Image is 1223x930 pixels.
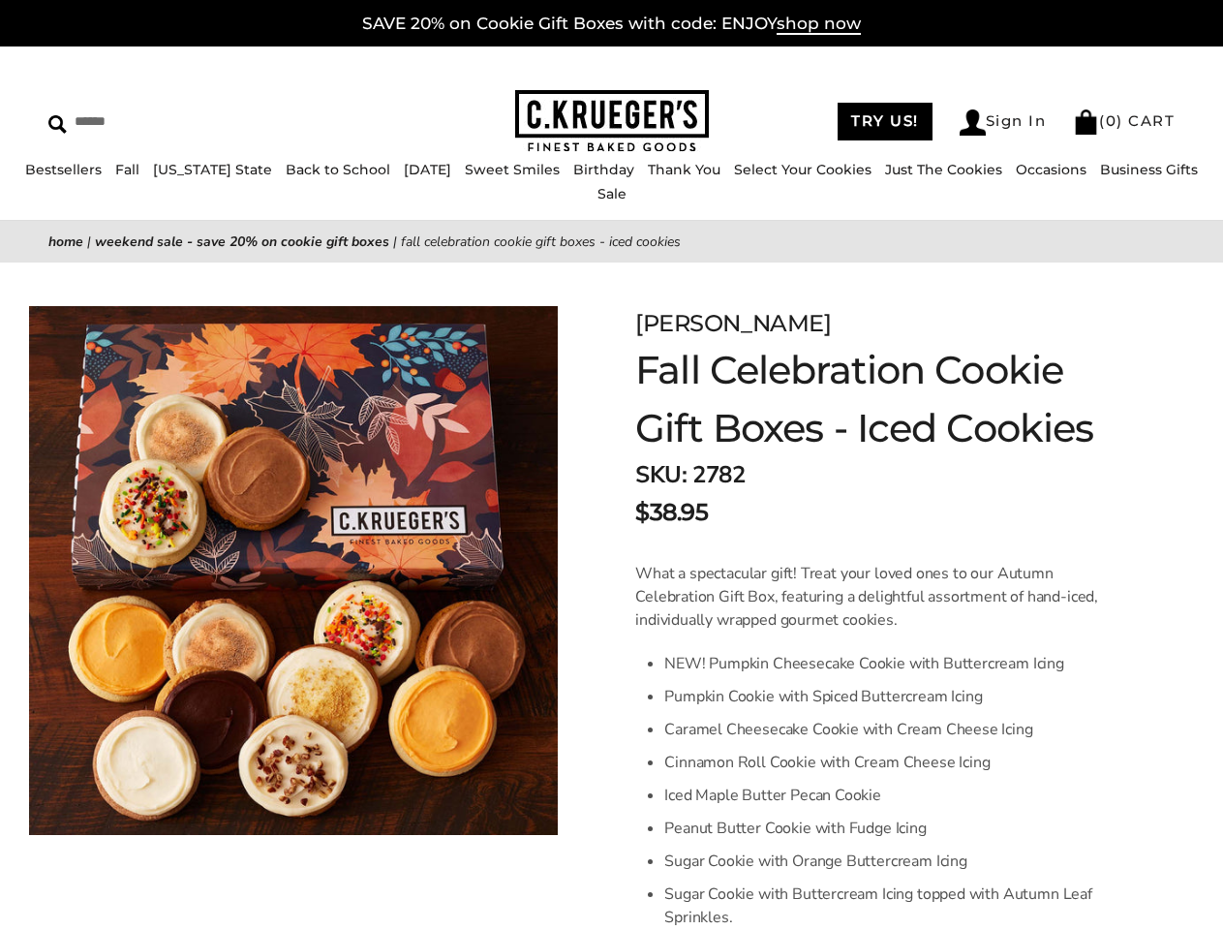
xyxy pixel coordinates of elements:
[885,161,1002,178] a: Just The Cookies
[597,185,627,202] a: Sale
[648,161,720,178] a: Thank You
[404,161,451,178] a: [DATE]
[777,14,861,35] span: shop now
[29,306,558,835] img: Fall Celebration Cookie Gift Boxes - Iced Cookies
[48,107,306,137] input: Search
[664,713,1126,746] li: Caramel Cheesecake Cookie with Cream Cheese Icing
[692,459,745,490] span: 2782
[87,232,91,251] span: |
[635,341,1126,457] h1: Fall Celebration Cookie Gift Boxes - Iced Cookies
[1106,111,1117,130] span: 0
[960,109,986,136] img: Account
[25,161,102,178] a: Bestsellers
[635,306,1126,341] div: [PERSON_NAME]
[734,161,871,178] a: Select Your Cookies
[573,161,634,178] a: Birthday
[664,680,1126,713] li: Pumpkin Cookie with Spiced Buttercream Icing
[838,103,933,140] a: TRY US!
[48,231,1175,253] nav: breadcrumbs
[664,746,1126,779] li: Cinnamon Roll Cookie with Cream Cheese Icing
[664,779,1126,812] li: Iced Maple Butter Pecan Cookie
[635,495,708,530] span: $38.95
[664,845,1126,878] li: Sugar Cookie with Orange Buttercream Icing
[960,109,1047,136] a: Sign In
[1016,161,1086,178] a: Occasions
[1073,109,1099,135] img: Bag
[635,459,687,490] strong: SKU:
[635,562,1126,632] p: What a spectacular gift! Treat your loved ones to our Autumn Celebration Gift Box, featuring a de...
[401,232,681,251] span: Fall Celebration Cookie Gift Boxes - Iced Cookies
[95,232,389,251] a: Weekend Sale - SAVE 20% on Cookie Gift Boxes
[48,115,67,134] img: Search
[362,14,861,35] a: SAVE 20% on Cookie Gift Boxes with code: ENJOYshop now
[664,647,1126,680] li: NEW! Pumpkin Cheesecake Cookie with Buttercream Icing
[515,90,709,153] img: C.KRUEGER'S
[48,232,83,251] a: Home
[393,232,397,251] span: |
[465,161,560,178] a: Sweet Smiles
[153,161,272,178] a: [US_STATE] State
[286,161,390,178] a: Back to School
[1100,161,1198,178] a: Business Gifts
[1073,111,1175,130] a: (0) CART
[115,161,139,178] a: Fall
[664,812,1126,845] li: Peanut Butter Cookie with Fudge Icing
